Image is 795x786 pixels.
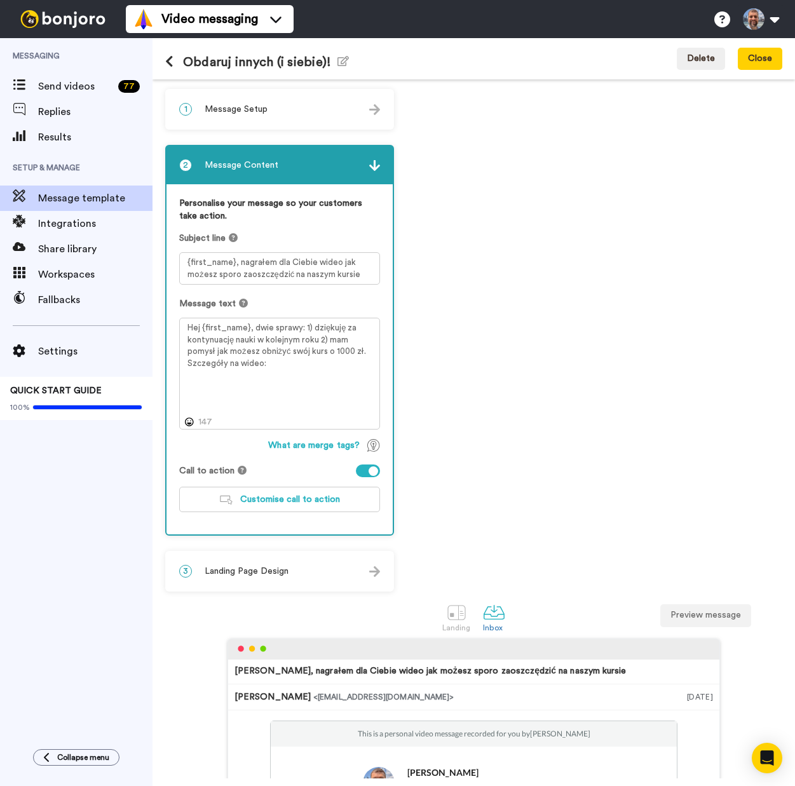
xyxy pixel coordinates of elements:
button: Close [738,48,782,71]
span: Workspaces [38,267,153,282]
div: Landing [442,623,471,632]
p: This is a personal video message recorded for you by [PERSON_NAME] [358,729,590,739]
img: arrow.svg [369,566,380,577]
div: Open Intercom Messenger [752,743,782,773]
span: Message template [38,191,153,206]
button: Delete [677,48,725,71]
div: [PERSON_NAME] [234,691,687,703]
span: 100% [10,402,30,412]
span: QUICK START GUIDE [10,386,102,395]
div: 1Message Setup [165,89,394,130]
span: Call to action [179,464,234,477]
span: Message text [179,297,236,310]
img: arrow.svg [369,160,380,171]
span: 1 [179,103,192,116]
span: Share library [38,241,153,257]
img: bj-logo-header-white.svg [15,10,111,28]
span: Replies [38,104,153,119]
span: Landing Page Design [205,565,289,578]
img: TagTips.svg [367,439,380,452]
span: Integrations [38,216,153,231]
a: Landing [436,595,477,639]
textarea: {first_name}, nagrałem dla Ciebie wideo jak możesz sporo zaoszczędzić na naszym kursie [179,252,380,285]
img: customiseCTA.svg [220,496,233,505]
span: Results [38,130,153,145]
span: Settings [38,344,153,359]
span: <[EMAIL_ADDRESS][DOMAIN_NAME]> [313,693,454,701]
span: Message Setup [205,103,268,116]
label: Personalise your message so your customers take action. [179,197,380,222]
div: [DATE] [687,691,713,703]
div: 77 [118,80,140,93]
div: Inbox [483,623,505,632]
button: Customise call to action [179,487,380,512]
button: Collapse menu [33,749,119,766]
span: Collapse menu [57,752,109,762]
span: Customise call to action [240,495,340,504]
span: Video messaging [161,10,258,28]
p: [PERSON_NAME] [407,768,529,778]
a: Inbox [477,595,512,639]
img: vm-color.svg [133,9,154,29]
button: Preview message [660,604,751,627]
span: Fallbacks [38,292,153,308]
span: 2 [179,159,192,172]
span: What are merge tags? [268,439,360,452]
span: 3 [179,565,192,578]
h1: Obdaruj innych (i siebie)! [165,55,349,69]
span: Message Content [205,159,278,172]
img: arrow.svg [369,104,380,115]
div: [PERSON_NAME], nagrałem dla Ciebie wideo jak możesz sporo zaoszczędzić na naszym kursie [234,665,627,677]
div: 3Landing Page Design [165,551,394,592]
textarea: Hej {first_name}, dwie sprawy: 1) dziękuję za kontynuację nauki w kolejnym roku 2) mam pomysł jak... [179,318,380,430]
span: Subject line [179,232,226,245]
span: Send videos [38,79,113,94]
